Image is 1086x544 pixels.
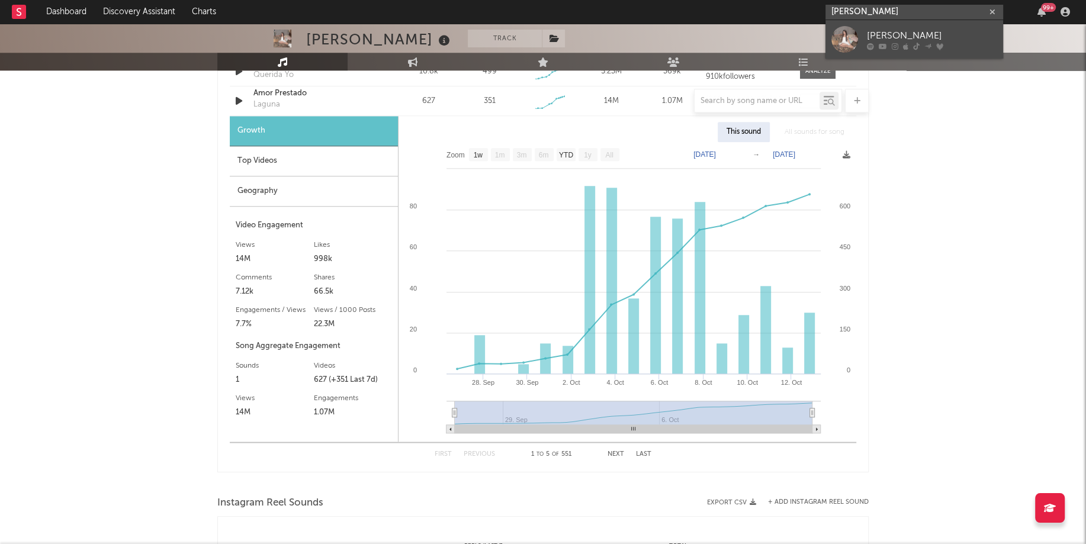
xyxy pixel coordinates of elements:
text: 60 [410,243,417,250]
div: 1.07M [314,405,392,420]
button: Previous [464,451,495,458]
text: 0 [847,366,850,374]
div: 99 + [1041,3,1056,12]
div: 5.23M [584,66,639,78]
text: → [753,150,760,159]
text: 80 [410,202,417,210]
div: 10.8k [401,66,456,78]
input: Search by song name or URL [695,96,820,106]
div: 998k [314,252,392,266]
text: 3m [517,151,527,159]
div: 499 [482,66,496,78]
text: [DATE] [773,150,795,159]
text: YTD [559,151,573,159]
div: Comments [236,271,314,285]
text: 30. Sep [516,379,538,386]
span: to [536,452,544,457]
button: Next [608,451,624,458]
div: 7.7% [236,317,314,331]
text: 450 [840,243,850,250]
a: [PERSON_NAME] [825,20,1003,59]
button: Track [468,30,542,47]
text: [DATE] [693,150,716,159]
input: Search for artists [825,5,1003,20]
div: Engagements / Views [236,303,314,317]
div: 66.5k [314,285,392,299]
text: All [605,151,613,159]
text: 10. Oct [737,379,757,386]
span: Instagram Reel Sounds [217,496,323,510]
text: 600 [840,202,850,210]
button: First [435,451,452,458]
div: Song Aggregate Engagement [236,339,392,353]
div: Videos [314,359,392,373]
text: 2. Oct [563,379,580,386]
text: Zoom [446,151,465,159]
text: 0 [413,366,417,374]
div: Views / 1000 Posts [314,303,392,317]
div: Growth [230,116,398,146]
div: This sound [718,122,770,142]
div: + Add Instagram Reel Sound [756,499,869,506]
text: 20 [410,326,417,333]
div: Likes [314,238,392,252]
a: Amor Prestado [253,88,377,99]
text: 150 [840,326,850,333]
div: Views [236,238,314,252]
button: + Add Instagram Reel Sound [768,499,869,506]
text: 6m [539,151,549,159]
text: 12. Oct [781,379,802,386]
text: 1m [495,151,505,159]
div: Top Videos [230,146,398,176]
span: of [552,452,559,457]
text: 300 [840,285,850,292]
div: 14M [236,405,314,420]
text: 4. Oct [606,379,624,386]
button: Last [636,451,651,458]
div: Querida Yo [253,69,294,81]
div: 14M [236,252,314,266]
div: 1 5 551 [519,448,584,462]
div: Views [236,391,314,405]
div: 7.12k [236,285,314,299]
div: 910k followers [706,73,788,81]
text: 40 [410,285,417,292]
div: 369k [645,66,700,78]
text: 28. Sep [472,379,494,386]
div: Video Engagement [236,218,392,233]
div: [PERSON_NAME] [867,28,997,43]
div: All sounds for song [776,122,853,142]
text: 8. Oct [695,379,712,386]
button: Export CSV [707,499,756,506]
div: Shares [314,271,392,285]
div: [PERSON_NAME] [306,30,453,49]
div: Geography [230,176,398,207]
div: Sounds [236,359,314,373]
div: Engagements [314,391,392,405]
div: 22.3M [314,317,392,331]
text: 6. Oct [651,379,668,386]
div: 627 (+351 Last 7d) [314,373,392,387]
div: 1 [236,373,314,387]
text: 1y [584,151,592,159]
button: 99+ [1037,7,1046,17]
text: 1w [474,151,483,159]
